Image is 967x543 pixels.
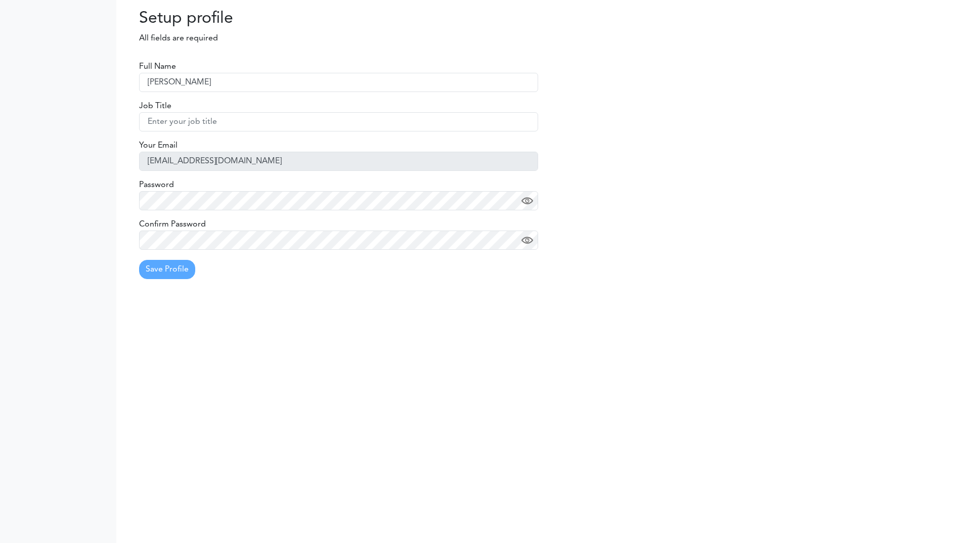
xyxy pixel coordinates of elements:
[124,9,392,28] h2: Setup profile
[139,140,178,152] label: Your Email
[124,32,392,44] p: All fields are required
[139,61,176,73] label: Full Name
[139,179,174,191] label: Password
[139,218,206,231] label: Confirm Password
[521,235,533,246] img: eye.png
[139,152,538,171] input: Enter your email address
[139,73,538,92] input: Enter your full name
[139,260,195,279] button: Save Profile
[139,100,171,112] label: Job Title
[521,195,533,207] img: eye.png
[139,112,538,131] input: Enter your job title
